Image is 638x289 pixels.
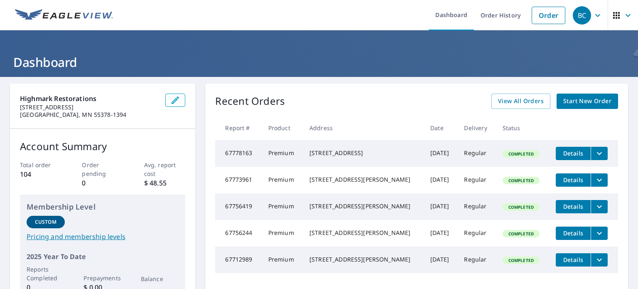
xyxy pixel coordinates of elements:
p: 2025 Year To Date [27,252,179,262]
a: Pricing and membership levels [27,232,179,242]
p: [STREET_ADDRESS] [20,104,159,111]
div: [STREET_ADDRESS][PERSON_NAME] [309,202,417,210]
th: Delivery [457,116,496,140]
span: Details [561,203,586,210]
p: Custom [35,218,56,226]
td: [DATE] [424,247,457,273]
p: [GEOGRAPHIC_DATA], MN 55378-1394 [20,111,159,119]
div: [STREET_ADDRESS][PERSON_NAME] [309,229,417,237]
td: Regular [457,167,496,193]
td: 67773961 [215,167,261,193]
td: Regular [457,220,496,247]
p: $ 48.55 [144,178,186,188]
button: detailsBtn-67773961 [556,173,591,187]
td: [DATE] [424,193,457,220]
span: Completed [503,257,539,263]
p: Highmark Restorations [20,94,159,104]
div: [STREET_ADDRESS][PERSON_NAME] [309,255,417,264]
span: Details [561,149,586,157]
p: Membership Level [27,201,179,212]
div: [STREET_ADDRESS][PERSON_NAME] [309,175,417,184]
p: 0 [82,178,123,188]
span: Completed [503,231,539,237]
td: Regular [457,193,496,220]
td: Premium [262,193,303,220]
td: Regular [457,247,496,273]
p: Balance [141,274,179,283]
button: filesDropdownBtn-67756244 [591,227,608,240]
span: Details [561,256,586,264]
td: 67756419 [215,193,261,220]
span: Completed [503,178,539,183]
p: Prepayments [83,274,122,282]
div: BC [573,6,591,25]
p: Recent Orders [215,94,285,109]
button: detailsBtn-67756244 [556,227,591,240]
td: Premium [262,140,303,167]
th: Date [424,116,457,140]
button: filesDropdownBtn-67773961 [591,173,608,187]
a: View All Orders [491,94,550,109]
p: Order pending [82,161,123,178]
button: filesDropdownBtn-67778163 [591,147,608,160]
p: Total order [20,161,61,169]
td: Regular [457,140,496,167]
p: Avg. report cost [144,161,186,178]
a: Order [532,7,565,24]
th: Address [303,116,424,140]
button: filesDropdownBtn-67756419 [591,200,608,213]
th: Status [496,116,549,140]
p: Reports Completed [27,265,65,282]
td: Premium [262,167,303,193]
span: Start New Order [563,96,611,106]
p: Account Summary [20,139,185,154]
td: Premium [262,220,303,247]
p: 104 [20,169,61,179]
button: detailsBtn-67712989 [556,253,591,267]
span: View All Orders [498,96,544,106]
div: [STREET_ADDRESS] [309,149,417,157]
img: EV Logo [15,9,113,22]
button: detailsBtn-67756419 [556,200,591,213]
th: Report # [215,116,261,140]
td: [DATE] [424,167,457,193]
span: Details [561,176,586,184]
td: 67756244 [215,220,261,247]
span: Details [561,229,586,237]
a: Start New Order [557,94,618,109]
td: [DATE] [424,220,457,247]
td: 67778163 [215,140,261,167]
h1: Dashboard [10,54,628,71]
td: [DATE] [424,140,457,167]
button: detailsBtn-67778163 [556,147,591,160]
th: Product [262,116,303,140]
span: Completed [503,151,539,157]
span: Completed [503,204,539,210]
button: filesDropdownBtn-67712989 [591,253,608,267]
td: 67712989 [215,247,261,273]
td: Premium [262,247,303,273]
